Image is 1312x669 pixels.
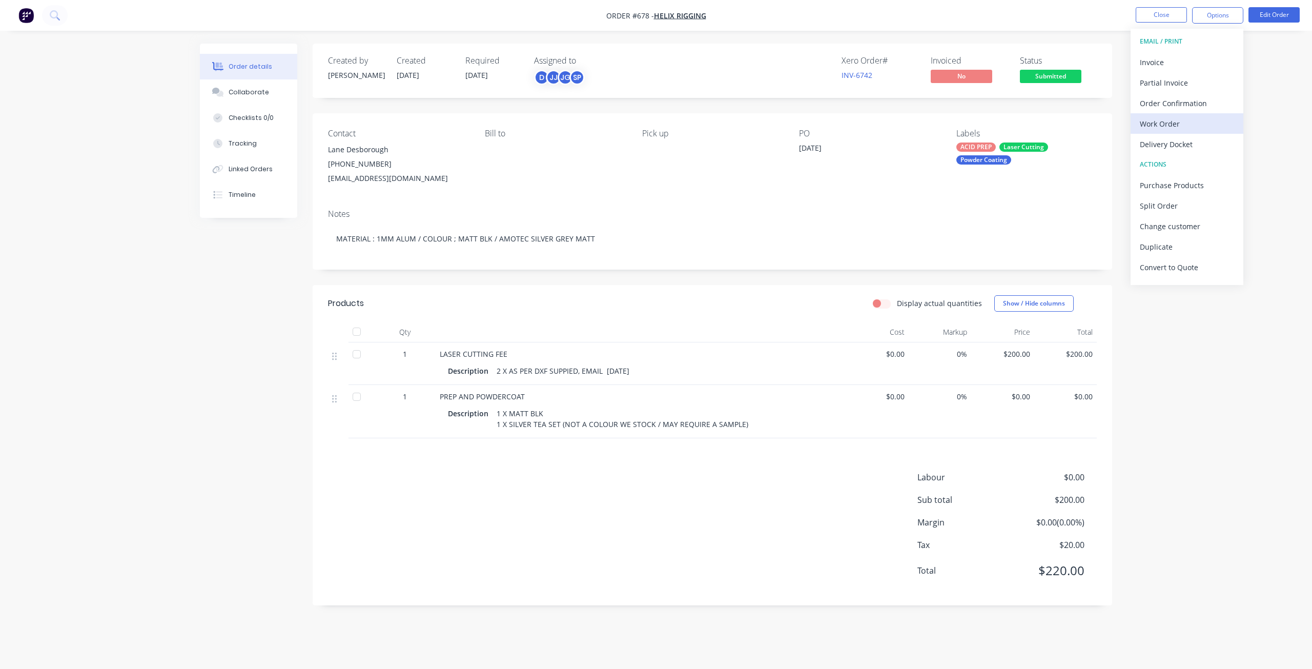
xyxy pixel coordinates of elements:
div: Required [465,56,522,66]
div: Total [1034,322,1097,342]
button: Convert to Quote [1131,257,1243,277]
div: Duplicate [1140,239,1234,254]
span: 0% [913,391,968,402]
span: 0% [913,349,968,359]
span: No [931,70,992,83]
span: Order #678 - [606,11,654,21]
span: LASER CUTTING FEE [440,349,507,359]
div: Invoice [1140,55,1234,70]
div: Change customer [1140,219,1234,234]
div: Price [971,322,1034,342]
button: DJJJGSP [534,70,585,85]
span: $200.00 [1038,349,1093,359]
span: $0.00 ( 0.00 %) [1009,516,1084,529]
span: [DATE] [397,70,419,80]
button: Submitted [1020,70,1081,85]
button: Duplicate [1131,236,1243,257]
button: ACTIONS [1131,154,1243,175]
span: PREP AND POWDERCOAT [440,392,525,401]
div: SP [569,70,585,85]
button: Partial Invoice [1131,72,1243,93]
div: [PHONE_NUMBER] [328,157,468,171]
div: [EMAIL_ADDRESS][DOMAIN_NAME] [328,171,468,186]
button: Delivery Docket [1131,134,1243,154]
label: Display actual quantities [897,298,982,309]
button: Close [1136,7,1187,23]
span: Tax [917,539,1009,551]
button: Change customer [1131,216,1243,236]
span: $0.00 [1009,471,1084,483]
div: Purchase Products [1140,178,1234,193]
div: Powder Coating [956,155,1011,165]
div: Collaborate [229,88,269,97]
button: Checklists 0/0 [200,105,297,131]
div: Description [448,406,493,421]
div: Qty [374,322,436,342]
span: $0.00 [850,349,905,359]
div: EMAIL / PRINT [1140,35,1234,48]
button: Work Order [1131,113,1243,134]
div: Tracking [229,139,257,148]
span: $200.00 [975,349,1030,359]
span: $20.00 [1009,539,1084,551]
div: 1 X MATT BLK 1 X SILVER TEA SET (NOT A COLOUR WE STOCK / MAY REQUIRE A SAMPLE) [493,406,752,432]
div: Convert to Quote [1140,260,1234,275]
div: ACID PREP [956,143,996,152]
div: Archive [1140,280,1234,295]
div: Created by [328,56,384,66]
div: Lane Desborough [328,143,468,157]
span: $220.00 [1009,561,1084,580]
div: Lane Desborough[PHONE_NUMBER][EMAIL_ADDRESS][DOMAIN_NAME] [328,143,468,186]
img: Factory [18,8,34,23]
span: Sub total [917,494,1009,506]
div: Pick up [642,129,783,138]
button: Invoice [1131,52,1243,72]
div: Description [448,363,493,378]
div: JJ [546,70,561,85]
div: MATERIAL : 1MM ALUM / COLOUR ; MATT BLK / AMOTEC SILVER GREY MATT [328,223,1097,254]
span: $0.00 [975,391,1030,402]
a: INV-6742 [842,70,872,80]
div: Split Order [1140,198,1234,213]
span: 1 [403,349,407,359]
button: Show / Hide columns [994,295,1074,312]
div: Delivery Docket [1140,137,1234,152]
button: Timeline [200,182,297,208]
div: Cost [846,322,909,342]
span: $0.00 [1038,391,1093,402]
div: [PERSON_NAME] [328,70,384,80]
div: [DATE] [799,143,927,157]
div: Order details [229,62,272,71]
span: [DATE] [465,70,488,80]
div: Xero Order # [842,56,918,66]
div: Bill to [485,129,625,138]
div: 2 X AS PER DXF SUPPIED, EMAIL [DATE] [493,363,633,378]
div: Laser Cutting [999,143,1048,152]
button: Order details [200,54,297,79]
div: Notes [328,209,1097,219]
span: Total [917,564,1009,577]
span: $0.00 [850,391,905,402]
button: Linked Orders [200,156,297,182]
div: Timeline [229,190,256,199]
div: Linked Orders [229,165,273,174]
button: EMAIL / PRINT [1131,31,1243,52]
div: Work Order [1140,116,1234,131]
span: 1 [403,391,407,402]
div: Markup [909,322,972,342]
div: Products [328,297,364,310]
div: Order Confirmation [1140,96,1234,111]
span: Submitted [1020,70,1081,83]
button: Collaborate [200,79,297,105]
button: Purchase Products [1131,175,1243,195]
span: Margin [917,516,1009,529]
div: Partial Invoice [1140,75,1234,90]
button: Options [1192,7,1243,24]
button: Tracking [200,131,297,156]
span: Helix Rigging [654,11,706,21]
span: $200.00 [1009,494,1084,506]
div: D [534,70,549,85]
button: Edit Order [1248,7,1300,23]
div: Status [1020,56,1097,66]
div: Checklists 0/0 [229,113,274,123]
